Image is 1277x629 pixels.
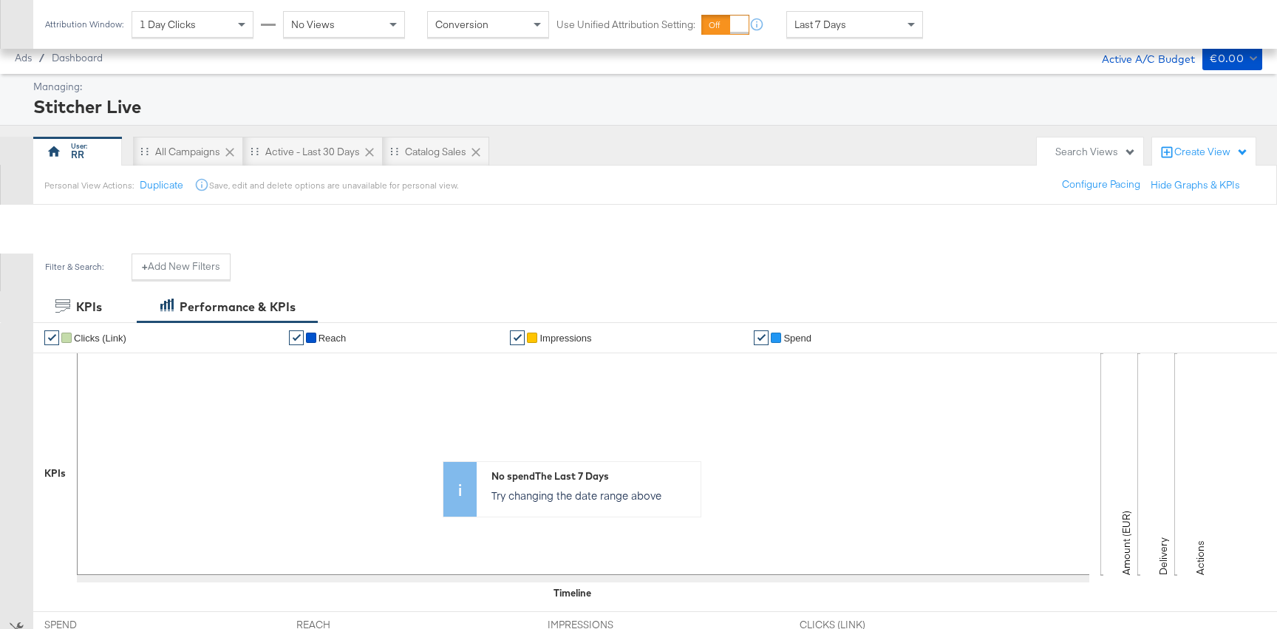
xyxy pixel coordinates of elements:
div: Stitcher Live [33,94,1259,119]
div: Drag to reorder tab [390,147,398,155]
button: €0.00 [1202,47,1262,70]
span: / [32,52,52,64]
div: Personal View Actions: [44,180,134,191]
label: Use Unified Attribution Setting: [556,18,695,32]
span: No Views [291,18,335,31]
a: Dashboard [52,52,103,64]
div: Active - Last 30 Days [265,145,360,159]
a: ✔ [44,330,59,345]
button: +Add New Filters [132,254,231,280]
div: €0.00 [1210,50,1244,68]
div: Drag to reorder tab [140,147,149,155]
span: Clicks (Link) [74,333,126,344]
div: Performance & KPIs [180,299,296,316]
div: Search Views [1055,145,1136,159]
div: Create View [1174,145,1248,160]
div: All Campaigns [155,145,220,159]
div: Save, edit and delete options are unavailable for personal view. [209,180,458,191]
button: Hide Graphs & KPIs [1151,178,1240,192]
span: Reach [319,333,347,344]
p: Try changing the date range above [491,488,693,503]
div: KPIs [76,299,102,316]
div: RR [71,148,84,162]
button: Duplicate [140,178,183,192]
div: No spend The Last 7 Days [491,469,693,483]
span: Ads [15,52,32,64]
div: Active A/C Budget [1086,47,1195,69]
div: Attribution Window: [44,19,124,30]
a: ✔ [510,330,525,345]
div: Drag to reorder tab [251,147,259,155]
a: ✔ [289,330,304,345]
div: Filter & Search: [44,262,104,272]
span: Conversion [435,18,488,31]
button: Configure Pacing [1052,171,1151,198]
div: Managing: [33,80,1259,94]
span: Impressions [539,333,591,344]
a: ✔ [754,330,769,345]
span: 1 Day Clicks [140,18,196,31]
strong: + [142,259,148,273]
div: Catalog Sales [405,145,466,159]
span: Spend [783,333,811,344]
span: Last 7 Days [794,18,846,31]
